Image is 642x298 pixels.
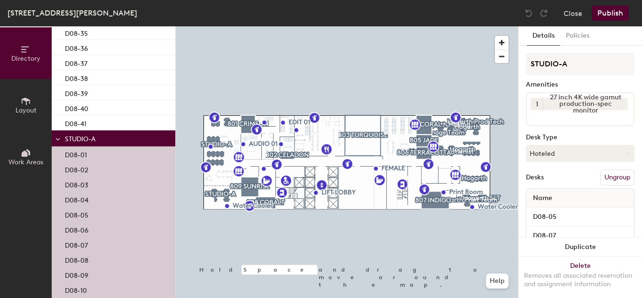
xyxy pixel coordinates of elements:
[8,158,43,166] span: Work Areas
[526,134,634,141] div: Desk Type
[65,224,88,234] p: D08-06
[65,135,95,143] span: STUDIO-A
[65,254,88,265] p: D08-08
[526,81,634,89] div: Amenities
[526,174,544,181] div: Desks
[65,163,88,174] p: D08-02
[65,87,88,98] p: D08-39
[65,178,88,189] p: D08-03
[592,6,629,21] button: Publish
[526,145,634,162] button: Hoteled
[543,98,628,110] div: 27 inch 4K wide gamut production-spec monitor
[528,229,632,242] input: Unnamed desk
[600,169,634,185] button: Ungroup
[65,42,88,53] p: D08-36
[531,98,543,110] button: 1
[65,239,88,250] p: D08-07
[524,272,636,289] div: Removes all associated reservation and assignment information
[518,238,642,257] button: Duplicate
[486,274,509,289] button: Help
[539,8,548,18] img: Redo
[528,210,632,224] input: Unnamed desk
[65,269,88,280] p: D08-09
[527,26,560,46] button: Details
[65,27,88,38] p: D08-35
[65,57,87,68] p: D08-37
[65,117,86,128] p: D08-41
[536,99,538,109] span: 1
[65,209,88,219] p: D08-05
[564,6,582,21] button: Close
[524,8,533,18] img: Undo
[528,190,557,207] span: Name
[560,26,595,46] button: Policies
[65,193,88,204] p: D08-04
[518,257,642,298] button: DeleteRemoves all associated reservation and assignment information
[65,72,88,83] p: D08-38
[8,7,137,19] div: [STREET_ADDRESS][PERSON_NAME]
[16,106,37,114] span: Layout
[65,284,87,295] p: D08-10
[11,55,40,63] span: Directory
[65,102,88,113] p: D08-40
[65,148,87,159] p: D08-01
